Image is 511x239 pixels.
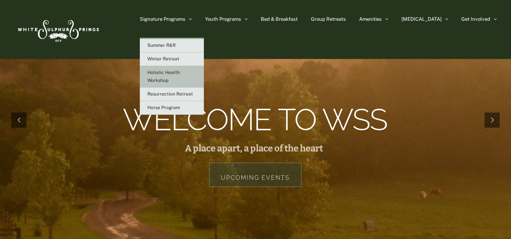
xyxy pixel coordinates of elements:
a: Upcoming Events [209,163,301,187]
span: Group Retreats [311,17,346,22]
span: Winter Retreat [147,56,179,62]
a: Holistic Health Workshop [140,66,204,88]
span: Bed & Breakfast [261,17,298,22]
span: Holistic Health Workshop [147,70,180,83]
span: Summer R&R [147,43,176,48]
span: Resurrection Retreat [147,91,193,97]
span: [MEDICAL_DATA] [401,17,442,22]
rs-layer: Welcome to WSS [123,111,387,128]
span: Amenities [359,17,382,22]
a: Winter Retreat [140,52,204,66]
span: Youth Programs [205,17,241,22]
a: Horse Program [140,101,204,115]
span: Get Involved [461,17,490,22]
a: Summer R&R [140,39,204,52]
rs-layer: A place apart, a place of the heart [185,144,323,153]
a: Resurrection Retreat [140,88,204,101]
img: White Sulphur Springs Logo [14,12,101,47]
span: Horse Program [147,105,180,110]
span: Signature Programs [140,17,185,22]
